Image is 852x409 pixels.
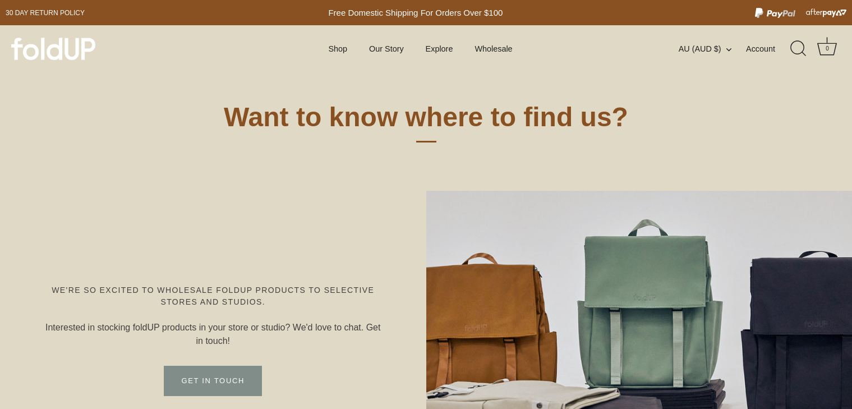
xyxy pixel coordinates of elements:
a: 30 day Return policy [6,6,85,20]
a: Shop [319,38,357,59]
a: Account [746,42,795,56]
div: We're so excited to wholesale foldUP products to selective stores and studios. [42,284,384,308]
a: Explore [416,38,462,59]
button: AU (AUD $) [679,44,744,54]
p: Interested in stocking foldUP products in your store or studio? We'd love to chat. Get in touch! [42,321,384,348]
a: Search [786,36,811,61]
h1: Want to know where to find us? [216,100,637,143]
a: Get in touch [164,366,262,396]
a: Cart [815,36,840,61]
div: 0 [822,43,833,54]
a: Our Story [360,38,413,59]
a: Wholesale [465,38,522,59]
div: Primary navigation [301,38,540,59]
